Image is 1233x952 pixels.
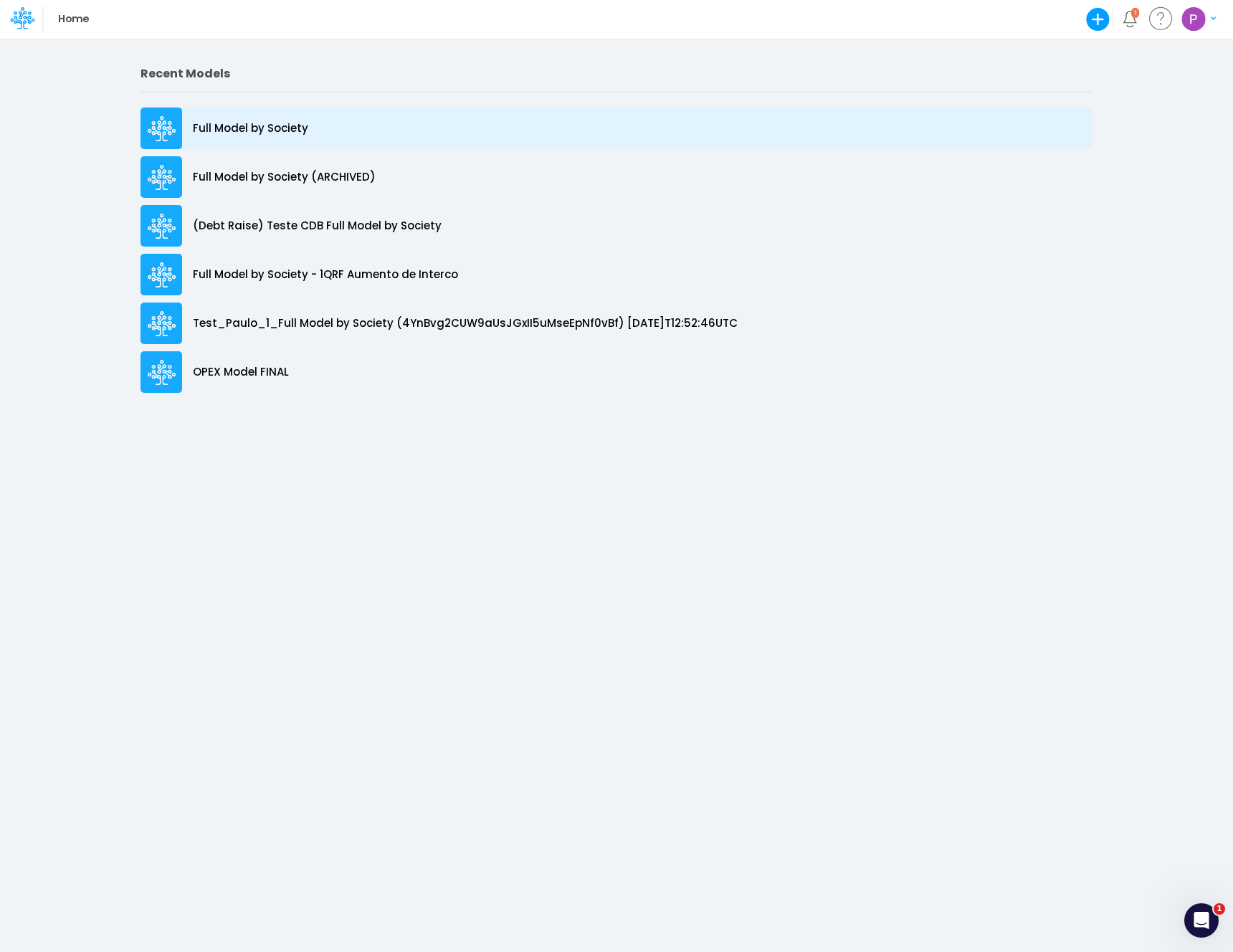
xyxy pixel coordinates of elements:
[141,348,1092,396] a: OPEX Model FINAL
[141,201,1092,250] a: (Debt Raise) Teste CDB Full Model by Society
[141,153,1092,201] a: Full Model by Society (ARCHIVED)
[1184,903,1219,938] iframe: Intercom live chat
[141,104,1092,153] a: Full Model by Society
[193,169,376,186] p: Full Model by Society (ARCHIVED)
[1214,903,1225,915] span: 1
[193,218,442,234] p: (Debt Raise) Teste CDB Full Model by Society
[141,299,1092,348] a: Test_Paulo_1_Full Model by Society (4YnBvg2CUW9aUsJGxII5uMseEpNf0vBf) [DATE]T12:52:46UTC
[193,315,738,332] p: Test_Paulo_1_Full Model by Society (4YnBvg2CUW9aUsJGxII5uMseEpNf0vBf) [DATE]T12:52:46UTC
[141,67,1092,80] h2: Recent Models
[141,250,1092,299] a: Full Model by Society - 1QRF Aumento de Interco
[193,267,458,283] p: Full Model by Society - 1QRF Aumento de Interco
[1134,9,1137,16] div: 1 unread items
[1122,11,1138,27] a: Notifications
[193,120,308,137] p: Full Model by Society
[58,11,89,27] p: Home
[193,364,289,381] p: OPEX Model FINAL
